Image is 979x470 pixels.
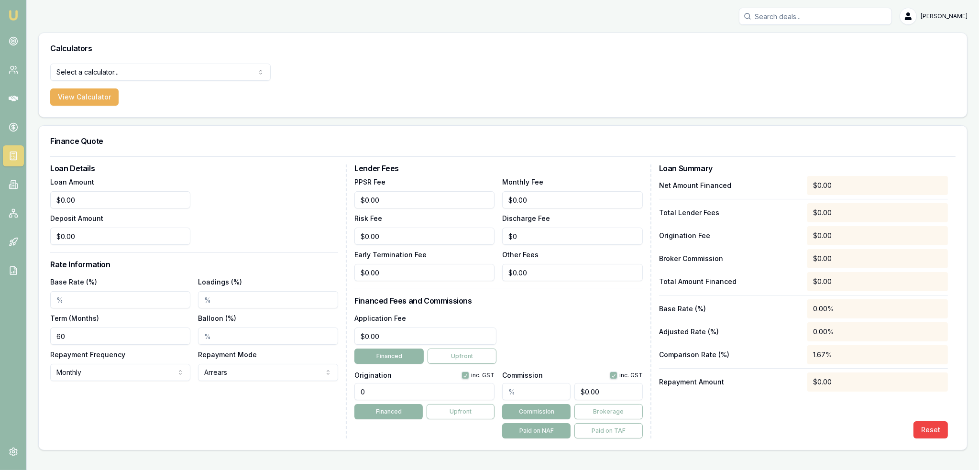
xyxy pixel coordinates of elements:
[354,349,424,364] button: Financed
[354,264,495,281] input: $
[50,191,190,208] input: $
[354,297,642,305] h3: Financed Fees and Commissions
[807,372,948,392] div: $0.00
[354,164,642,172] h3: Lender Fees
[428,349,497,364] button: Upfront
[659,304,800,314] p: Base Rate (%)
[574,423,643,438] button: Paid on TAF
[502,264,642,281] input: $
[354,251,427,259] label: Early Termination Fee
[50,88,119,106] button: View Calculator
[807,272,948,291] div: $0.00
[354,228,495,245] input: $
[50,137,956,145] h3: Finance Quote
[502,228,642,245] input: $
[354,404,423,419] button: Financed
[807,249,948,268] div: $0.00
[50,44,956,52] h3: Calculators
[50,278,97,286] label: Base Rate (%)
[50,350,125,359] label: Repayment Frequency
[354,178,385,186] label: PPSR Fee
[502,423,571,438] button: Paid on NAF
[807,322,948,341] div: 0.00%
[198,291,338,308] input: %
[574,404,643,419] button: Brokerage
[50,214,103,222] label: Deposit Amount
[198,278,242,286] label: Loadings (%)
[502,404,571,419] button: Commission
[610,372,643,379] div: inc. GST
[659,164,948,172] h3: Loan Summary
[659,277,800,286] p: Total Amount Financed
[807,226,948,245] div: $0.00
[659,327,800,337] p: Adjusted Rate (%)
[198,314,236,322] label: Balloon (%)
[354,314,406,322] label: Application Fee
[354,328,496,345] input: $
[807,345,948,364] div: 1.67%
[50,314,99,322] label: Term (Months)
[659,181,800,190] p: Net Amount Financed
[50,291,190,308] input: %
[807,203,948,222] div: $0.00
[659,254,800,263] p: Broker Commission
[8,10,19,21] img: emu-icon-u.png
[462,372,495,379] div: inc. GST
[198,328,338,345] input: %
[502,372,543,379] label: Commission
[659,208,800,218] p: Total Lender Fees
[50,164,338,172] h3: Loan Details
[659,231,800,240] p: Origination Fee
[50,178,94,186] label: Loan Amount
[427,404,495,419] button: Upfront
[502,383,571,400] input: %
[502,214,550,222] label: Discharge Fee
[502,178,543,186] label: Monthly Fee
[50,261,338,268] h3: Rate Information
[50,228,190,245] input: $
[807,176,948,195] div: $0.00
[921,12,968,20] span: [PERSON_NAME]
[807,299,948,318] div: 0.00%
[198,350,257,359] label: Repayment Mode
[354,372,392,379] label: Origination
[739,8,892,25] input: Search deals
[354,214,382,222] label: Risk Fee
[502,191,642,208] input: $
[354,191,495,208] input: $
[913,421,948,438] button: Reset
[659,377,800,387] p: Repayment Amount
[659,350,800,360] p: Comparison Rate (%)
[502,251,539,259] label: Other Fees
